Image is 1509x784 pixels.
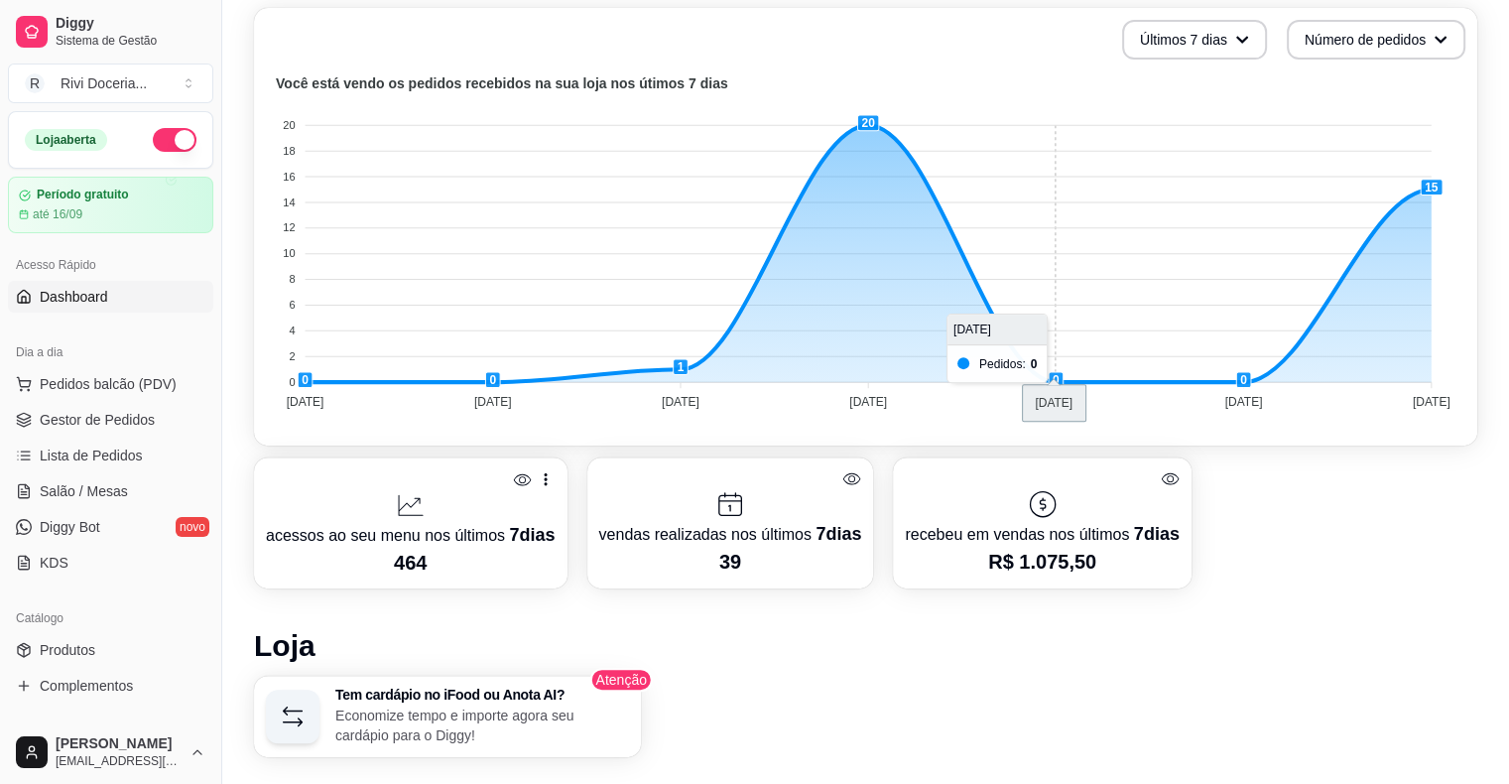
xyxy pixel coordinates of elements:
span: R [25,73,45,93]
button: Pedidos balcão (PDV) [8,368,213,400]
tspan: 8 [289,273,295,285]
span: Lista de Pedidos [40,446,143,465]
tspan: 18 [283,145,295,157]
p: vendas realizadas nos últimos [599,520,862,548]
p: Economize tempo e importe agora seu cardápio para o Diggy! [335,706,629,745]
span: Pedidos balcão (PDV) [40,374,177,394]
div: Rivi Doceria ... [61,73,147,93]
tspan: 16 [283,171,295,183]
a: Diggy Botnovo [8,511,213,543]
a: DiggySistema de Gestão [8,8,213,56]
div: Loja aberta [25,129,107,151]
span: Gestor de Pedidos [40,410,155,430]
a: Produtos [8,634,213,666]
span: Diggy [56,15,205,33]
tspan: [DATE] [474,395,512,409]
button: Número de pedidos [1287,20,1465,60]
p: 39 [599,548,862,576]
span: [EMAIL_ADDRESS][DOMAIN_NAME] [56,753,182,769]
span: Sistema de Gestão [56,33,205,49]
button: Select a team [8,64,213,103]
tspan: [DATE] [662,395,699,409]
p: 464 [266,549,556,577]
span: Dashboard [40,287,108,307]
tspan: 0 [289,376,295,388]
tspan: [DATE] [287,395,324,409]
span: KDS [40,553,68,573]
a: Salão / Mesas [8,475,213,507]
p: R$ 1.075,50 [905,548,1179,576]
tspan: 14 [283,196,295,208]
tspan: 20 [283,119,295,131]
span: 7 dias [1134,524,1180,544]
tspan: [DATE] [1413,395,1450,409]
span: Produtos [40,640,95,660]
tspan: 10 [283,247,295,259]
button: Alterar Status [153,128,196,152]
span: Atenção [590,668,653,692]
button: Últimos 7 dias [1122,20,1267,60]
article: até 16/09 [33,206,82,222]
span: Salão / Mesas [40,481,128,501]
span: Diggy Bot [40,517,100,537]
h1: Loja [254,628,1477,664]
button: [PERSON_NAME][EMAIL_ADDRESS][DOMAIN_NAME] [8,728,213,776]
a: KDS [8,547,213,579]
span: Complementos [40,676,133,696]
tspan: 4 [289,325,295,336]
tspan: [DATE] [1225,395,1263,409]
text: Você está vendo os pedidos recebidos na sua loja nos útimos 7 dias [276,75,728,91]
tspan: 6 [289,299,295,311]
p: acessos ao seu menu nos últimos [266,521,556,549]
a: Complementos [8,670,213,702]
tspan: [DATE] [849,395,887,409]
div: Catálogo [8,602,213,634]
tspan: 12 [283,221,295,233]
tspan: [DATE] [1037,395,1074,409]
button: Tem cardápio no iFood ou Anota AI?Economize tempo e importe agora seu cardápio para o Diggy! [254,676,641,757]
a: Gestor de Pedidos [8,404,213,436]
div: Dia a dia [8,336,213,368]
span: [PERSON_NAME] [56,735,182,753]
a: Período gratuitoaté 16/09 [8,177,213,233]
tspan: 2 [289,350,295,362]
span: 7 dias [816,524,861,544]
a: Lista de Pedidos [8,440,213,471]
h3: Tem cardápio no iFood ou Anota AI? [335,688,629,702]
a: Dashboard [8,281,213,313]
div: Acesso Rápido [8,249,213,281]
p: recebeu em vendas nos últimos [905,520,1179,548]
article: Período gratuito [37,188,129,202]
span: 7 dias [509,525,555,545]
